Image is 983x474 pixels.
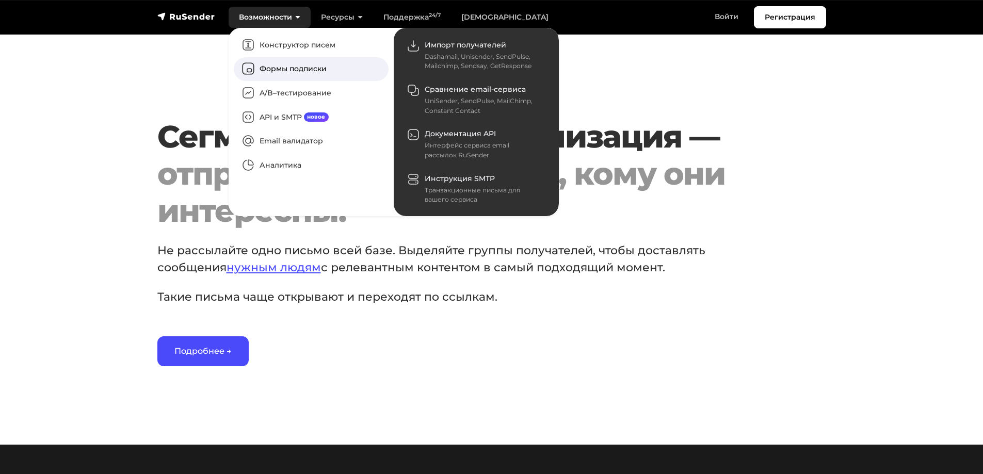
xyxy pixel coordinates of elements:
img: RuSender [157,11,215,22]
a: Войти [704,6,749,27]
p: Не рассылайте одно письмо всей базе. Выделяйте группы получателей, чтобы доставлять сообщения с р... [157,242,743,276]
p: Такие письма чаще открывают и переходят по ссылкам. [157,288,743,305]
span: Сравнение email-сервиса [425,85,526,94]
a: Подробнее → [157,336,249,366]
span: Импорт получателей [425,40,506,50]
a: Конструктор писем [234,33,389,57]
div: Интерфейс сервиса email рассылок RuSender [425,141,541,160]
a: Инструкция SMTP Транзакционные письма для вашего сервиса [399,167,554,211]
a: Email валидатор [234,129,389,154]
a: A/B–тестирование [234,81,389,105]
a: [DEMOGRAPHIC_DATA] [451,7,559,28]
a: Сравнение email-сервиса UniSender, SendPulse, MailChimp, Constant Contact [399,77,554,122]
a: Ресурсы [311,7,373,28]
div: Dashamail, Unisender, SendPulse, Mailchimp, Sendsay, GetResponse [425,52,541,71]
a: Документация API Интерфейс сервиса email рассылок RuSender [399,122,554,167]
a: Возможности [229,7,311,28]
span: Документация API [425,129,496,138]
a: нужным людям [227,260,321,274]
a: Формы подписки [234,57,389,81]
div: Транзакционные письма для вашего сервиса [425,186,541,205]
a: Регистрация [754,6,826,28]
a: Аналитика [234,153,389,177]
div: UniSender, SendPulse, MailChimp, Constant Contact [425,96,541,116]
a: API и SMTPновое [234,105,389,129]
a: Импорт получателей Dashamail, Unisender, SendPulse, Mailchimp, Sendsay, GetResponse [399,33,554,77]
span: новое [304,112,329,122]
div: отправляйте письма тем, кому они интересны! [157,155,769,230]
sup: 24/7 [429,12,441,19]
span: Инструкция SMTP [425,174,495,183]
a: Поддержка24/7 [373,7,451,28]
h2: Сегментация и персонализация — [157,118,769,230]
